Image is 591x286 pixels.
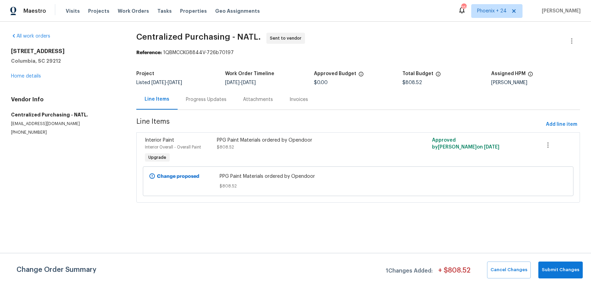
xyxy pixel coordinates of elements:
div: Attachments [243,96,273,103]
span: $808.52 [217,145,234,149]
span: Geo Assignments [215,8,260,14]
span: Projects [88,8,109,14]
span: PPG Paint Materials ordered by Opendoor [220,173,497,180]
button: Add line item [543,118,580,131]
span: The total cost of line items that have been approved by both Opendoor and the Trade Partner. This... [358,71,364,80]
h5: Total Budget [402,71,433,76]
span: $0.00 [314,80,328,85]
span: The hpm assigned to this work order. [528,71,533,80]
span: Listed [136,80,182,85]
div: Invoices [289,96,308,103]
span: [DATE] [241,80,256,85]
span: [DATE] [484,145,499,150]
span: The total cost of line items that have been proposed by Opendoor. This sum includes line items th... [435,71,441,80]
h5: Work Order Timeline [225,71,274,76]
span: [DATE] [225,80,240,85]
span: Tasks [157,9,172,13]
span: $808.52 [402,80,422,85]
span: Visits [66,8,80,14]
span: Work Orders [118,8,149,14]
span: - [225,80,256,85]
span: Add line item [546,120,577,129]
div: [PERSON_NAME] [491,80,580,85]
span: Interior Overall - Overall Paint [145,145,201,149]
div: 359 [461,4,466,11]
span: Upgrade [146,154,169,161]
div: 1QBMCCKG8844V-726b70197 [136,49,580,56]
a: Home details [11,74,41,79]
div: Progress Updates [186,96,226,103]
b: Reference: [136,50,162,55]
span: Approved by [PERSON_NAME] on [432,138,499,150]
span: Interior Paint [145,138,174,143]
h2: [STREET_ADDRESS] [11,48,120,55]
h5: Centralized Purchasing - NATL. [11,111,120,118]
span: [DATE] [151,80,166,85]
div: Line Items [145,96,169,103]
span: Sent to vendor [270,35,304,42]
h5: Approved Budget [314,71,356,76]
p: [PHONE_NUMBER] [11,130,120,135]
h5: Columbia, SC 29212 [11,58,120,64]
span: $808.52 [220,183,497,190]
h5: Project [136,71,154,76]
span: - [151,80,182,85]
p: [EMAIL_ADDRESS][DOMAIN_NAME] [11,121,120,127]
span: [DATE] [168,80,182,85]
b: Change proposed [157,174,199,179]
span: Centralized Purchasing - NATL. [136,33,261,41]
span: Line Items [136,118,543,131]
span: Maestro [23,8,46,14]
span: Properties [180,8,207,14]
div: PPG Paint Materials ordered by Opendoor [217,137,392,144]
h4: Vendor Info [11,96,120,103]
h5: Assigned HPM [491,71,526,76]
span: [PERSON_NAME] [539,8,581,14]
a: All work orders [11,34,50,39]
span: Phoenix + 24 [477,8,507,14]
